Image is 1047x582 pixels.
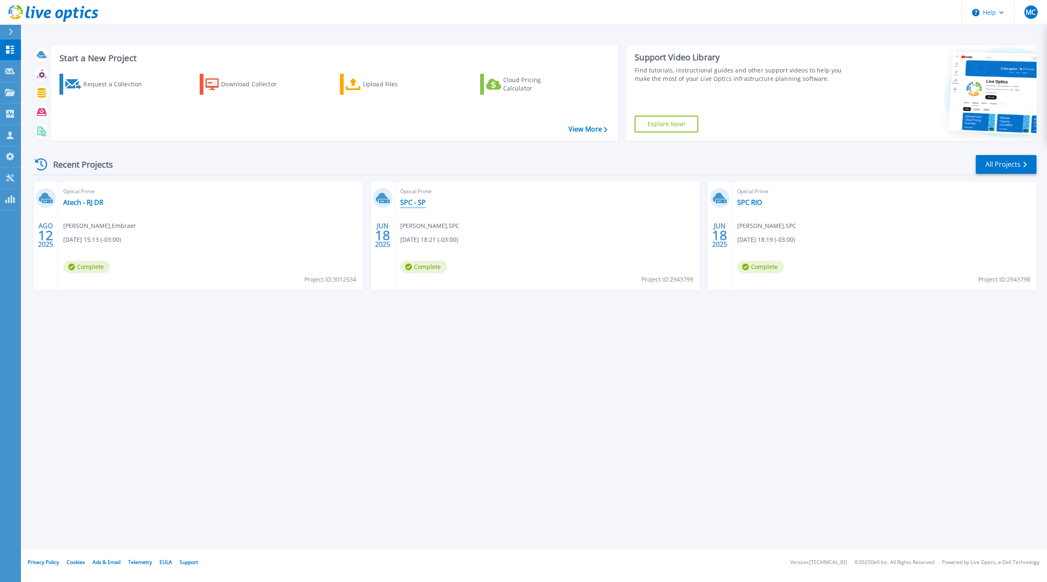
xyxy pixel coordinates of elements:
[712,220,728,251] div: JUN 2025
[340,74,433,95] a: Upload Files
[737,235,795,244] span: [DATE] 18:19 (-03:00)
[67,559,85,566] a: Cookies
[38,232,53,239] span: 12
[32,154,124,175] div: Recent Projects
[180,559,198,566] a: Support
[63,198,103,207] a: Atech - RJ DR
[400,221,459,230] span: [PERSON_NAME] , SPC
[93,559,121,566] a: Ads & Email
[641,275,693,284] span: Project ID: 2943799
[83,76,150,93] div: Request a Collection
[59,74,153,95] a: Request a Collection
[635,116,698,132] a: Explore Now!
[480,74,574,95] a: Cloud Pricing Calculator
[59,54,607,63] h3: Start a New Project
[38,220,54,251] div: AGO 2025
[200,74,293,95] a: Download Collector
[635,66,846,83] div: Find tutorials, instructional guides and other support videos to help you make the most of your L...
[737,261,784,273] span: Complete
[976,155,1037,174] a: All Projects
[1026,9,1036,16] span: MC
[63,235,121,244] span: [DATE] 15:13 (-03:00)
[978,275,1030,284] span: Project ID: 2943798
[304,275,356,284] span: Project ID: 3012534
[790,560,847,565] li: Version: [TECHNICAL_ID]
[363,76,430,93] div: Upload Files
[737,187,1032,196] span: Optical Prime
[400,235,458,244] span: [DATE] 18:21 (-03:00)
[63,261,110,273] span: Complete
[400,187,695,196] span: Optical Prime
[712,232,727,239] span: 18
[128,559,152,566] a: Telemetry
[221,76,288,93] div: Download Collector
[63,221,136,230] span: [PERSON_NAME] , Embraer
[159,559,172,566] a: EULA
[942,560,1039,565] li: Powered by Live Optics, a Dell Technology
[28,559,59,566] a: Privacy Policy
[63,187,358,196] span: Optical Prime
[503,76,570,93] div: Cloud Pricing Calculator
[737,221,796,230] span: [PERSON_NAME] , SPC
[375,232,390,239] span: 18
[400,198,426,207] a: SPC - SP
[854,560,934,565] li: © 2025 Dell Inc. All Rights Reserved
[400,261,447,273] span: Complete
[737,198,762,207] a: SPC RIO
[375,220,391,251] div: JUN 2025
[569,125,607,133] a: View More
[635,52,846,63] div: Support Video Library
